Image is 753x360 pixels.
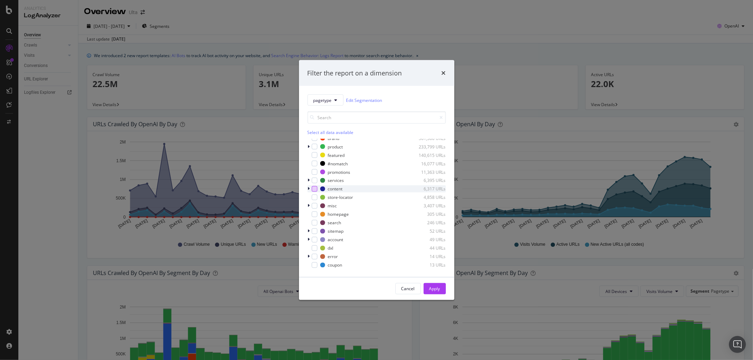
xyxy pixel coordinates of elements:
div: 4,858 URLs [411,194,446,200]
div: 6,317 URLs [411,186,446,192]
div: 49 URLs [411,237,446,243]
button: pagetype [307,94,343,106]
div: promotions [328,169,351,175]
div: Filter the report on a dimension [307,68,402,78]
div: modal [299,60,454,300]
div: coupon [328,262,342,268]
div: 3,407 URLs [411,203,446,209]
div: featured [328,152,345,158]
div: product [328,144,343,150]
div: Open Intercom Messenger [729,336,746,353]
div: 14 URLs [411,254,446,260]
div: 246 URLs [411,220,446,226]
div: Cancel [401,286,415,292]
div: Select all data available [307,129,446,135]
a: Edit Segmentation [346,96,382,104]
div: error [328,254,338,260]
div: 11,363 URLs [411,169,446,175]
div: search [328,220,341,226]
div: Apply [429,286,440,292]
button: Cancel [395,283,421,294]
div: misc [328,203,337,209]
button: Apply [424,283,446,294]
div: services [328,177,344,183]
span: pagetype [313,97,332,103]
div: 6,395 URLs [411,177,446,183]
input: Search [307,111,446,124]
div: 52 URLs [411,228,446,234]
div: homepage [328,211,349,217]
div: 16,077 URLs [411,160,446,166]
div: store-locator [328,194,353,200]
div: 140,615 URLs [411,152,446,158]
div: account [328,237,343,243]
div: times [442,68,446,78]
div: dxl [328,245,334,251]
div: 233,799 URLs [411,144,446,150]
div: sitemap [328,228,344,234]
div: 44 URLs [411,245,446,251]
div: content [328,186,343,192]
div: 13 URLs [411,262,446,268]
div: #nomatch [328,160,348,166]
div: 305 URLs [411,211,446,217]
